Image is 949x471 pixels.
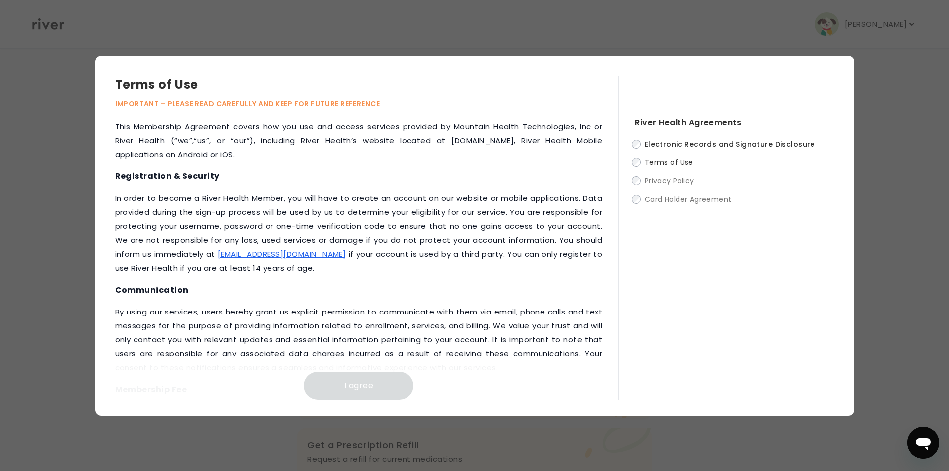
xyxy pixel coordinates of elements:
[907,427,939,459] iframe: Button to launch messaging window
[635,116,834,130] h4: River Health Agreements
[115,305,603,375] p: ‍By using our services, users hereby grant us explicit permission to communicate with them via em...
[645,176,694,186] span: Privacy Policy
[218,249,346,259] a: [EMAIL_ADDRESS][DOMAIN_NAME]
[115,76,619,94] h3: Terms of Use
[115,169,603,183] h4: Registration & Security
[115,98,619,110] p: IMPORTANT – PLEASE READ CAREFULLY AND KEEP FOR FUTURE REFERENCE
[115,283,603,297] h4: Communication
[645,157,693,167] span: Terms of Use
[645,139,815,149] span: Electronic Records and Signature Disclosure
[115,120,603,161] p: This Membership Agreement covers how you use and access services provided by Mountain Health Tech...
[645,194,732,204] span: Card Holder Agreement
[115,191,603,275] p: ‍In order to become a River Health Member, you will have to create an account on our website or m...
[304,372,413,400] button: I agree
